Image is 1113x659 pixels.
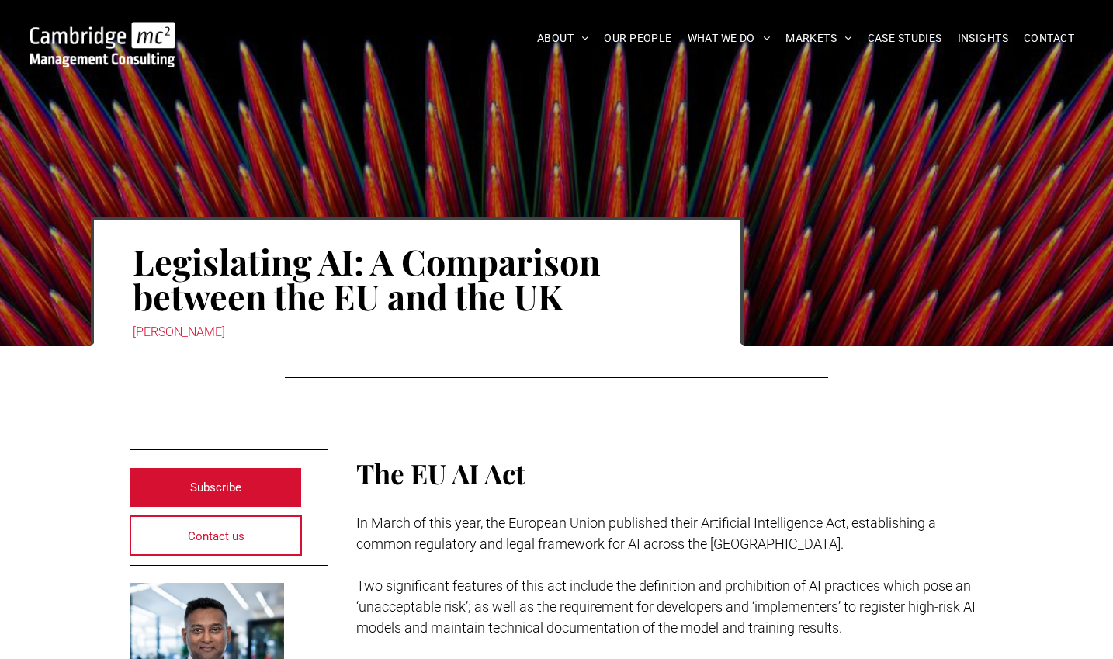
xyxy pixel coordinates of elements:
[130,515,302,556] a: Contact us
[133,321,702,343] div: [PERSON_NAME]
[133,242,702,315] h1: Legislating AI: A Comparison between the EU and the UK
[1016,26,1082,50] a: CONTACT
[190,468,241,507] span: Subscribe
[356,515,936,552] span: In March of this year, the European Union published their Artificial Intelligence Act, establishi...
[778,26,859,50] a: MARKETS
[680,26,778,50] a: WHAT WE DO
[188,517,244,556] span: Contact us
[860,26,950,50] a: CASE STUDIES
[356,455,525,491] span: The EU AI Act
[30,22,175,67] img: Go to Homepage
[356,577,976,636] span: Two significant features of this act include the definition and prohibition of AI practices which...
[596,26,679,50] a: OUR PEOPLE
[130,467,302,508] a: Subscribe
[950,26,1016,50] a: INSIGHTS
[529,26,597,50] a: ABOUT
